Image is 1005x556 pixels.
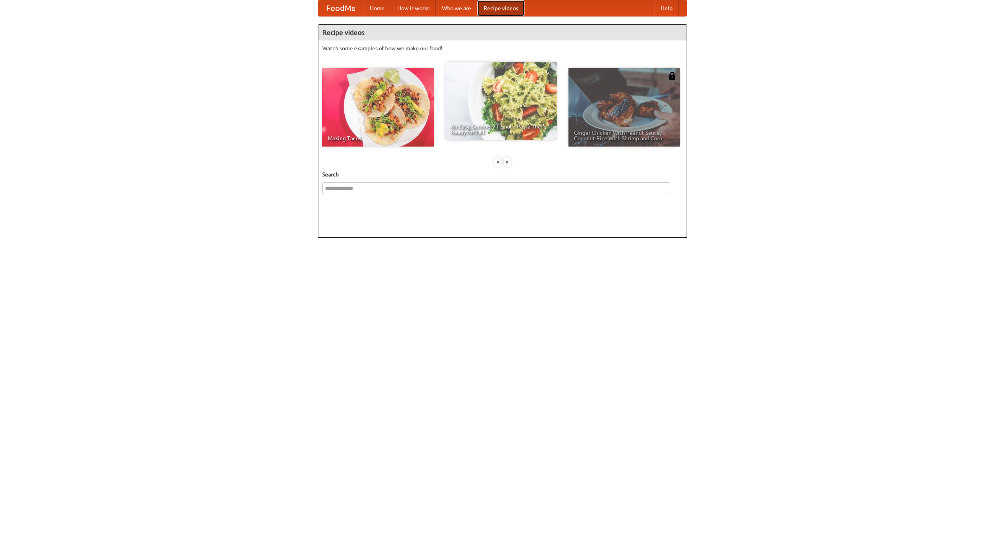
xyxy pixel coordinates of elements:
span: Making Tacos [328,136,428,141]
p: Watch some examples of how we make our food! [322,44,683,52]
a: How it works [391,0,436,16]
div: « [494,157,501,167]
div: » [504,157,511,167]
h5: Search [322,171,683,178]
h4: Recipe videos [318,25,687,40]
a: Help [654,0,679,16]
a: Home [364,0,391,16]
span: An Easy, Summery Tomato Pasta That's Ready for Fall [451,124,551,135]
a: Recipe videos [477,0,524,16]
a: FoodMe [318,0,364,16]
a: Who we are [436,0,477,16]
a: An Easy, Summery Tomato Pasta That's Ready for Fall [445,62,557,140]
a: Making Tacos [322,68,434,147]
img: 483408.png [668,72,676,80]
